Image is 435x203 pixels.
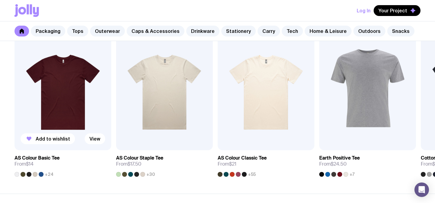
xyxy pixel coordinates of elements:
a: Caps & Accessories [127,26,184,36]
a: Earth Positive TeeFrom$24.50+7 [319,150,416,177]
a: Outerwear [90,26,125,36]
span: +55 [248,172,256,177]
button: Log In [357,5,371,16]
a: Snacks [387,26,414,36]
a: AS Colour Staple TeeFrom$17.50+30 [116,150,213,177]
span: +24 [45,172,54,177]
a: Tops [67,26,88,36]
a: Packaging [31,26,65,36]
a: Outdoors [353,26,385,36]
button: Add to wishlist [21,133,75,144]
span: From [319,161,347,167]
span: Add to wishlist [36,136,70,142]
a: AS Colour Basic TeeFrom$14+24 [15,150,111,177]
span: From [15,161,34,167]
a: AS Colour Classic TeeFrom$21+55 [218,150,314,177]
span: +30 [146,172,155,177]
span: $24.50 [331,161,347,167]
span: From [218,161,236,167]
a: Home & Leisure [305,26,352,36]
span: +7 [349,172,355,177]
a: View [85,133,105,144]
div: Open Intercom Messenger [414,182,429,197]
button: Your Project [374,5,420,16]
span: Your Project [378,8,407,14]
span: $17.50 [128,161,141,167]
a: Drinkware [186,26,219,36]
a: Stationery [221,26,256,36]
h3: Earth Positive Tee [319,155,360,161]
h3: AS Colour Basic Tee [15,155,60,161]
a: Carry [258,26,280,36]
a: Tech [282,26,303,36]
h3: AS Colour Staple Tee [116,155,163,161]
span: From [116,161,141,167]
h3: AS Colour Classic Tee [218,155,267,161]
span: $21 [229,161,236,167]
span: $14 [26,161,34,167]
